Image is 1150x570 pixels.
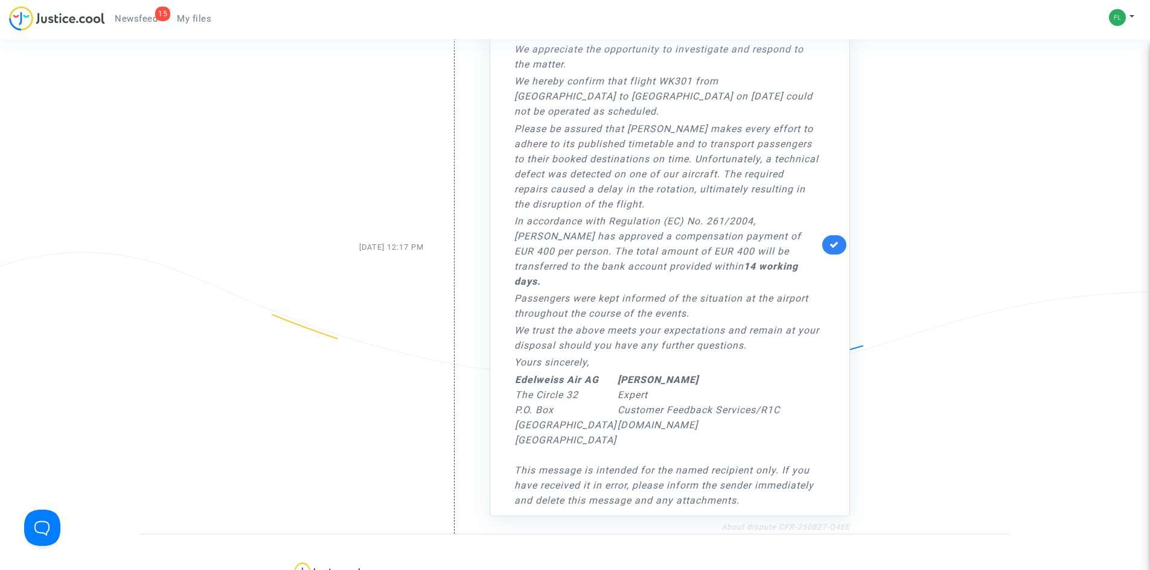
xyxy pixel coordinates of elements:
[1109,9,1126,26] img: 27626d57a3ba4a5b969f53e3f2c8e71c
[721,522,850,531] a: About dispute CFR-250827-Q4EE
[514,463,819,508] p: This message is intended for the named recipient only. If you have received it in error, please i...
[514,11,819,72] p: Thank you for your email of [DATE] regarding our mutual client, [PERSON_NAME], referenced under C...
[167,10,221,28] a: My files
[618,374,698,385] strong: [PERSON_NAME]
[514,355,819,370] p: Yours sincerely,
[515,372,616,448] p: The Circle 32 P.O. Box [GEOGRAPHIC_DATA] [GEOGRAPHIC_DATA]
[515,374,599,385] strong: Edelweiss Air AG
[9,6,105,31] img: jc-logo.svg
[514,261,798,287] strong: 14 working days.
[514,291,819,321] p: Passengers were kept informed of the situation at the airport throughout the course of the events.
[115,13,158,24] span: Newsfeed
[618,372,780,448] p: Expert Customer Feedback Services/R1C
[514,214,819,289] p: In accordance with Regulation (EC) No. 261/2004, [PERSON_NAME] has approved a compensation paymen...
[155,7,170,21] div: 15
[24,510,60,546] iframe: Help Scout Beacon - Open
[514,121,819,212] p: Please be assured that [PERSON_NAME] makes every effort to adhere to its published timetable and ...
[177,13,211,24] span: My files
[105,10,167,28] a: 15Newsfeed
[514,323,819,353] p: We trust the above meets your expectations and remain at your disposal should you have any furthe...
[514,74,819,119] p: We hereby confirm that flight WK301 from [GEOGRAPHIC_DATA] to [GEOGRAPHIC_DATA] on [DATE] could n...
[618,419,698,431] a: [DOMAIN_NAME]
